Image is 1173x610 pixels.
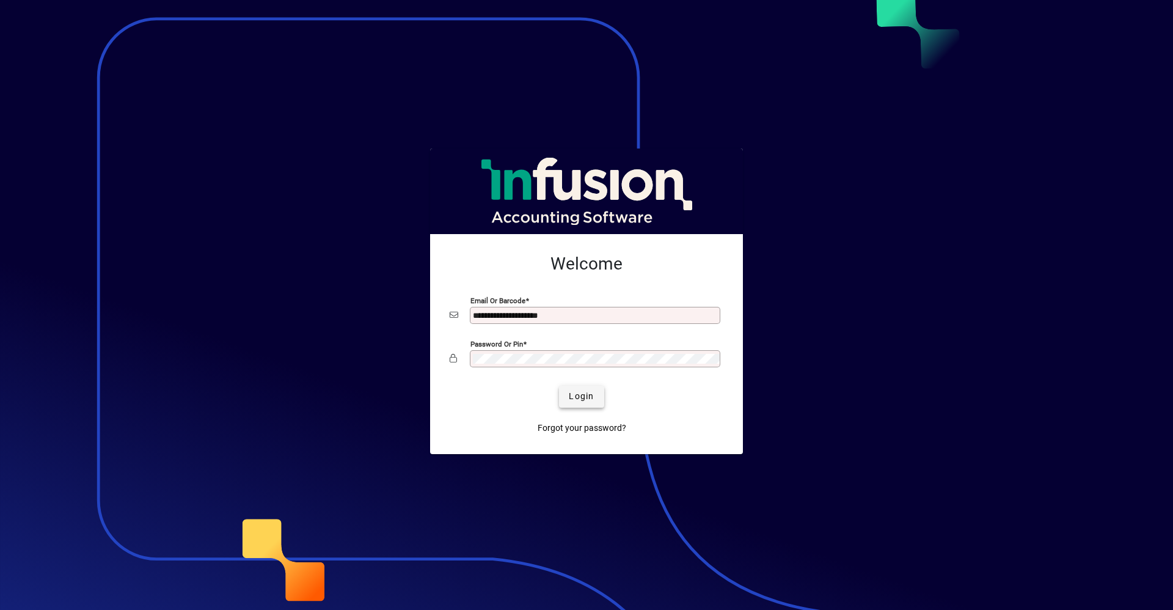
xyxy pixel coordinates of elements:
[470,296,525,304] mat-label: Email or Barcode
[450,254,723,274] h2: Welcome
[559,386,604,408] button: Login
[533,417,631,439] a: Forgot your password?
[470,339,523,348] mat-label: Password or Pin
[569,390,594,403] span: Login
[538,422,626,435] span: Forgot your password?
